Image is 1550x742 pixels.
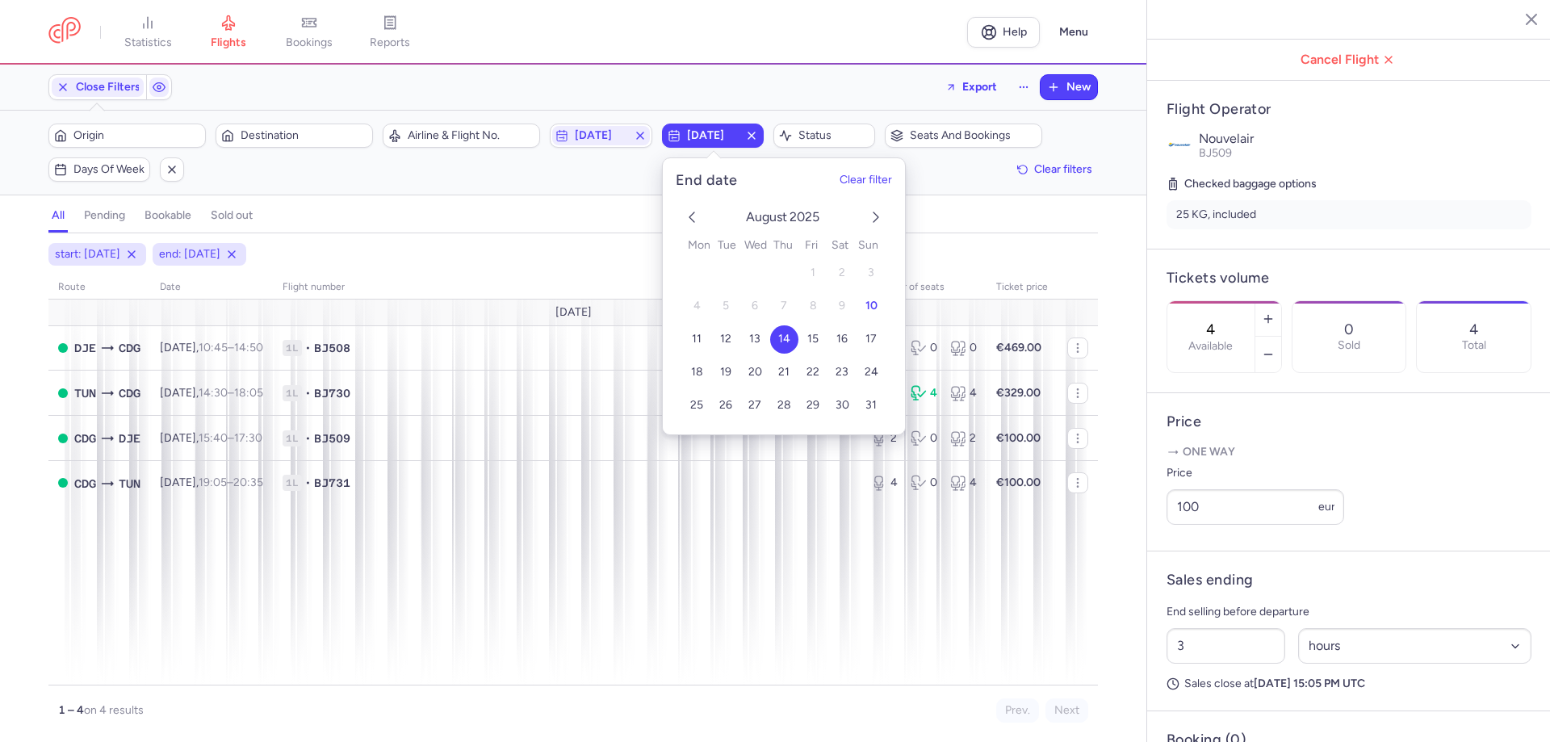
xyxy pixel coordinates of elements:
span: 13 [749,333,760,346]
time: 17:30 [234,431,262,445]
span: – [199,431,262,445]
span: 1L [283,340,302,356]
button: Menu [1049,17,1098,48]
button: Next [1045,698,1088,723]
h4: all [52,208,65,223]
h4: Price [1167,413,1531,431]
div: 0 [911,475,937,491]
a: statistics [107,15,188,50]
a: Help [967,17,1040,48]
button: 18 [682,358,710,387]
h4: sold out [211,208,253,223]
span: Airline & Flight No. [408,129,534,142]
button: Export [935,74,1007,100]
h5: Checked baggage options [1167,174,1531,194]
span: 2 [839,266,845,280]
span: statistics [124,36,172,50]
button: 8 [798,292,827,321]
th: route [48,275,150,300]
label: Price [1167,463,1344,483]
button: [DATE] [550,124,651,148]
label: Available [1188,340,1233,353]
button: 1 [798,259,827,287]
button: 25 [682,392,710,420]
time: 18:05 [234,386,263,400]
button: Clear filter [840,174,892,187]
span: 7 [781,300,787,313]
span: 26 [719,399,732,413]
button: next month [866,208,886,230]
a: reports [350,15,430,50]
strong: €469.00 [996,341,1041,354]
span: eur [1318,500,1335,514]
span: Export [962,81,997,93]
span: • [305,475,311,491]
span: Origin [73,129,200,142]
span: 23 [836,366,848,379]
span: 10 [865,300,877,313]
p: End selling before departure [1167,602,1531,622]
button: Days of week [48,157,150,182]
div: 0 [950,340,977,356]
span: New [1066,81,1091,94]
div: 4 [950,385,977,401]
time: 15:40 [199,431,228,445]
a: CitizenPlane red outlined logo [48,17,81,47]
span: BJ731 [314,475,350,491]
button: 21 [769,358,798,387]
span: 1 [811,266,815,280]
span: Carthage, Tunis, Tunisia [74,384,96,402]
span: Destination [241,129,367,142]
time: 14:50 [234,341,263,354]
span: CDG [74,475,96,493]
button: 24 [857,358,885,387]
button: 2 [827,259,856,287]
button: 30 [827,392,856,420]
time: 20:35 [233,476,263,489]
span: • [305,430,311,446]
span: Days of week [73,163,145,176]
span: 6 [752,300,758,313]
span: 1L [283,385,302,401]
time: 14:30 [199,386,228,400]
span: BJ509 [314,430,350,446]
p: 4 [1469,321,1478,337]
h4: pending [84,208,125,223]
button: 28 [769,392,798,420]
span: OPEN [58,388,68,398]
span: bookings [286,36,333,50]
span: 11 [692,333,702,346]
time: 19:05 [199,476,227,489]
button: 13 [740,325,769,354]
span: 5 [723,300,729,313]
span: 12 [720,333,731,346]
button: 31 [857,392,885,420]
button: 3 [857,259,885,287]
h4: Tickets volume [1167,269,1531,287]
span: [DATE] [575,129,626,142]
span: BJ508 [314,340,350,356]
h4: bookable [145,208,191,223]
button: Origin [48,124,206,148]
span: end: [DATE] [159,246,220,262]
button: New [1041,75,1097,99]
span: Help [1003,26,1027,38]
span: 24 [864,366,878,379]
button: 29 [798,392,827,420]
h4: Sales ending [1167,571,1253,589]
span: start: [DATE] [55,246,120,262]
p: Nouvelair [1199,132,1531,146]
strong: €100.00 [996,431,1041,445]
span: on 4 results [84,703,144,717]
div: 2 [871,430,898,446]
span: Cancel Flight [1160,52,1538,67]
span: 15 [807,333,819,346]
button: 16 [827,325,856,354]
span: 2025 [790,209,822,224]
span: 25 [690,399,703,413]
span: 9 [839,300,845,313]
span: • [305,385,311,401]
div: 4 [950,475,977,491]
span: – [199,386,263,400]
span: – [199,341,263,354]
